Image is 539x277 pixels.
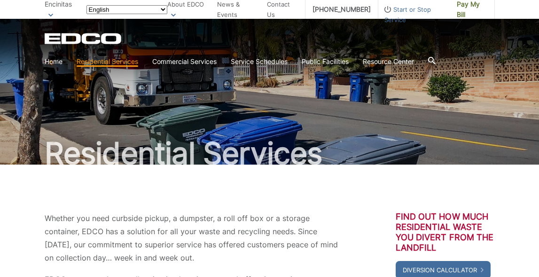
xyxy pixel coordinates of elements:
[45,56,62,67] a: Home
[77,56,138,67] a: Residential Services
[86,5,167,14] select: Select a language
[45,33,123,44] a: EDCD logo. Return to the homepage.
[45,212,339,264] p: Whether you need curbside pickup, a dumpster, a roll off box or a storage container, EDCO has a s...
[396,212,495,253] h3: Find out how much residential waste you divert from the landfill
[152,56,217,67] a: Commercial Services
[302,56,349,67] a: Public Facilities
[45,138,495,168] h1: Residential Services
[363,56,414,67] a: Resource Center
[231,56,288,67] a: Service Schedules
